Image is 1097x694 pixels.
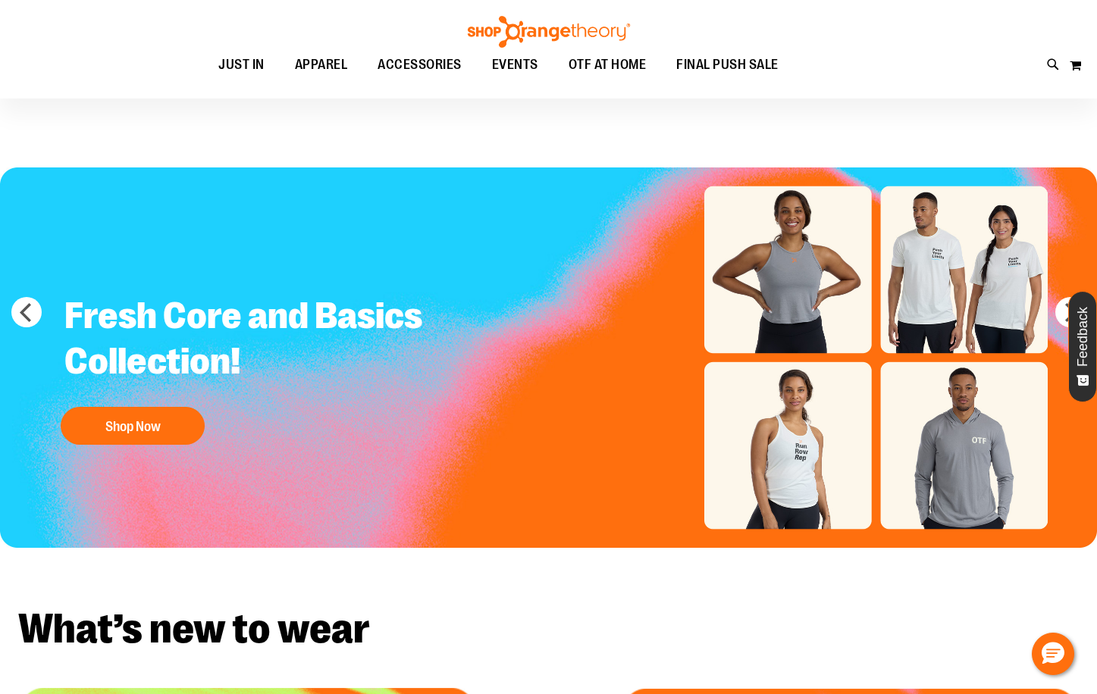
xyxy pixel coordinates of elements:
[295,48,348,82] span: APPAREL
[553,48,662,83] a: OTF AT HOME
[661,48,794,83] a: FINAL PUSH SALE
[53,282,437,399] h2: Fresh Core and Basics Collection!
[1055,297,1086,327] button: next
[218,48,265,82] span: JUST IN
[569,48,647,82] span: OTF AT HOME
[18,608,1079,650] h2: What’s new to wear
[477,48,553,83] a: EVENTS
[1076,307,1090,367] span: Feedback
[61,407,205,445] button: Shop Now
[53,282,437,452] a: Fresh Core and Basics Collection! Shop Now
[11,297,42,327] button: prev
[280,48,363,83] a: APPAREL
[203,48,280,83] a: JUST IN
[676,48,779,82] span: FINAL PUSH SALE
[492,48,538,82] span: EVENTS
[1068,291,1097,402] button: Feedback - Show survey
[378,48,462,82] span: ACCESSORIES
[465,16,632,48] img: Shop Orangetheory
[1032,633,1074,675] button: Hello, have a question? Let’s chat.
[362,48,477,83] a: ACCESSORIES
